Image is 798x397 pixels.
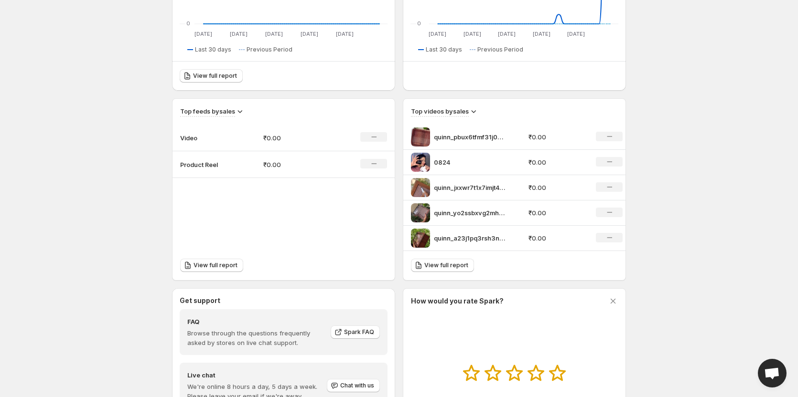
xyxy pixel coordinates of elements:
h4: FAQ [187,317,324,326]
p: ₹0.00 [528,183,585,192]
p: 0824 [434,157,506,167]
p: quinn_jxxwr7t1x7imjt4qiwox77wt [434,183,506,192]
text: [DATE] [498,31,516,37]
h4: Live chat [187,370,326,380]
span: Previous Period [477,46,523,53]
span: Spark FAQ [344,328,374,336]
img: quinn_pbux6tfmf31j0uncnd74vcef [411,127,430,146]
a: View full report [180,69,243,83]
p: ₹0.00 [528,132,585,142]
text: [DATE] [265,31,283,37]
p: Video [180,133,228,143]
a: Spark FAQ [331,325,380,339]
h3: Top videos by sales [411,106,469,116]
p: ₹0.00 [263,133,331,143]
p: Product Reel [180,160,228,169]
img: quinn_a23j1pq3rsh3nprfigi9ptrl [411,229,430,248]
text: [DATE] [336,31,354,37]
button: Chat with us [327,379,380,392]
text: 0 [417,20,421,27]
span: View full report [194,261,237,269]
text: [DATE] [533,31,550,37]
h3: Top feeds by sales [180,106,235,116]
img: quinn_yo2ssbxvg2mhi1tkpe2kp2r6 [411,203,430,222]
text: 0 [186,20,190,27]
p: quinn_yo2ssbxvg2mhi1tkpe2kp2r6 [434,208,506,218]
h3: How would you rate Spark? [411,296,504,306]
a: Open chat [758,359,787,387]
a: View full report [180,259,243,272]
span: View full report [424,261,468,269]
h3: Get support [180,296,220,305]
img: 0824 [411,153,430,172]
p: ₹0.00 [528,233,585,243]
text: [DATE] [429,31,446,37]
span: View full report [193,72,237,80]
span: Last 30 days [426,46,462,53]
p: ₹0.00 [263,160,331,169]
p: quinn_pbux6tfmf31j0uncnd74vcef [434,132,506,142]
p: ₹0.00 [528,157,585,167]
text: [DATE] [194,31,212,37]
p: ₹0.00 [528,208,585,218]
p: Browse through the questions frequently asked by stores on live chat support. [187,328,324,347]
span: Previous Period [247,46,292,53]
text: [DATE] [464,31,481,37]
img: quinn_jxxwr7t1x7imjt4qiwox77wt [411,178,430,197]
text: [DATE] [230,31,248,37]
text: [DATE] [567,31,585,37]
span: Chat with us [340,382,374,389]
a: View full report [411,259,474,272]
p: quinn_a23j1pq3rsh3nprfigi9ptrl [434,233,506,243]
text: [DATE] [301,31,318,37]
span: Last 30 days [195,46,231,53]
